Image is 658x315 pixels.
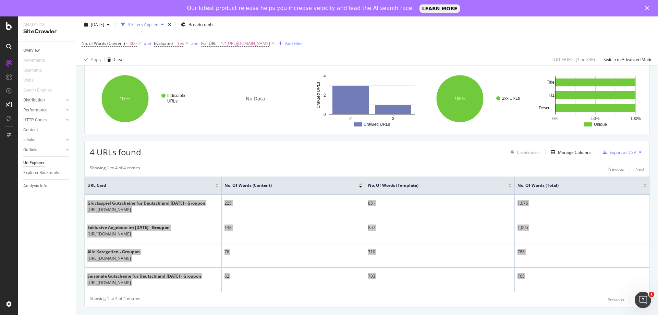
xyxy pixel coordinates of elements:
[187,5,414,12] div: Our latest product release helps you increase velocity and lead the AI search race.
[23,87,59,94] a: Search Engines
[23,67,49,74] a: Segments
[368,249,512,255] div: 710
[87,200,205,206] div: Glücksspiel Gutscheine für Deutschland [DATE] - Groupon
[90,69,197,129] svg: A chart.
[23,47,71,54] a: Overview
[368,273,512,279] div: 703
[118,19,167,30] button: 3 Filters Applied
[87,249,146,255] div: Alle Kategorien - Groupon
[324,112,326,117] text: 0
[517,182,633,189] span: No. of Words (Total)
[90,146,141,158] span: 4 URLs found
[635,292,651,308] iframe: Intercom live chat
[23,159,45,167] div: Url Explorer
[178,19,217,30] button: Breadcrumbs
[454,96,465,101] text: 100%
[552,57,595,62] div: 0.01 % URLs ( 4 on 34K )
[191,40,198,47] button: and
[324,74,326,78] text: 4
[105,54,124,65] button: Clear
[608,165,624,173] button: Previous
[224,225,362,231] div: 148
[635,166,644,172] div: Next
[23,97,64,104] a: Distribution
[539,106,555,110] text: Descri…
[191,40,198,46] div: and
[419,4,460,13] a: LEARN MORE
[23,126,71,134] a: Content
[23,107,64,114] a: Performance
[167,99,178,104] text: URLs
[324,93,326,98] text: 2
[23,182,47,190] div: Analysis Info
[364,122,390,127] text: Crawled URLs
[87,279,131,286] a: [URL][DOMAIN_NAME]
[23,77,34,84] div: Visits
[128,22,158,27] div: 3 Filters Applied
[316,82,321,108] text: Crawled URLs
[82,19,112,30] button: [DATE]
[174,40,176,46] span: =
[87,255,131,262] a: [URL][DOMAIN_NAME]
[120,96,131,101] text: 100%
[517,149,540,155] div: Create alert
[313,69,420,129] svg: A chart.
[635,165,644,173] button: Next
[130,39,137,48] span: 300
[221,39,270,48] span: ^.*[URL][DOMAIN_NAME]
[425,69,532,129] div: A chart.
[23,117,47,124] div: HTTP Codes
[517,200,647,206] div: 1,076
[23,57,52,64] a: Movements
[87,225,170,231] div: Exklusive Angebote im [DATE] - Groupon
[23,77,40,84] a: Visits
[91,57,101,62] div: Apply
[548,148,592,156] button: Manage Columns
[23,22,70,28] div: Analytics
[144,40,151,46] div: and
[517,249,647,255] div: 786
[23,126,38,134] div: Content
[90,295,140,304] div: Showing 1 to 4 of 4 entries
[23,169,60,177] div: Explorer Bookmarks
[114,57,124,62] div: Clear
[82,54,101,65] button: Apply
[645,6,652,10] div: Close
[610,149,636,155] div: Export as CSV
[126,40,129,46] span: <
[87,182,214,189] span: URL Card
[224,200,362,206] div: 225
[23,107,47,114] div: Performance
[201,40,216,46] span: Full URL
[188,22,215,27] span: Breadcrumbs
[552,116,559,121] text: 0%
[368,200,512,206] div: 851
[167,21,172,28] div: times
[177,39,184,48] span: Yes
[87,273,201,279] div: Saisonale Gutscheine für Deutschland [DATE] - Groupon
[246,95,265,102] span: No Data
[594,122,607,127] text: Unique
[23,57,45,64] div: Movements
[23,117,64,124] a: HTTP Codes
[91,22,104,27] span: 2025 Aug. 26th
[368,182,498,189] span: No. of Words (Template)
[23,97,45,104] div: Distribution
[82,40,125,46] span: No. of Words (Content)
[631,116,641,121] text: 100%
[285,40,303,46] div: Add Filter
[23,47,40,54] div: Overview
[608,297,624,303] div: Previous
[23,146,38,154] div: Outlinks
[144,40,151,47] button: and
[608,295,624,304] button: Previous
[536,69,643,129] svg: A chart.
[649,292,654,297] span: 1
[90,165,140,173] div: Showing 1 to 4 of 4 entries
[517,273,647,279] div: 765
[608,166,624,172] div: Previous
[392,116,394,121] text: 3
[217,40,220,46] span: =
[600,147,636,158] button: Export as CSV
